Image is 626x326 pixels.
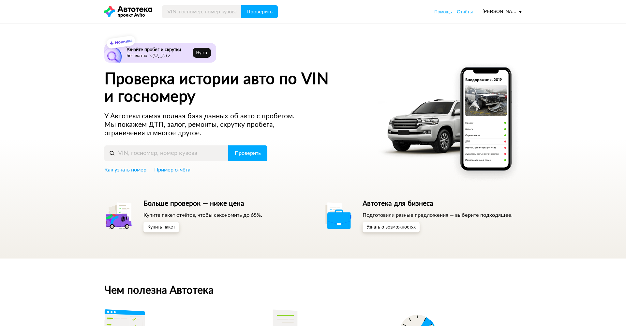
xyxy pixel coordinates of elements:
p: Бесплатно ヽ(♡‿♡)ノ [127,53,190,59]
a: Помощь [434,8,452,15]
h5: Больше проверок — ниже цена [143,200,262,208]
p: У Автотеки самая полная база данных об авто с пробегом. Мы покажем ДТП, залог, ремонты, скрутку п... [104,112,307,138]
span: Отчёты [457,9,473,14]
strong: Новинка [115,38,133,45]
a: Отчёты [457,8,473,15]
div: [PERSON_NAME][EMAIL_ADDRESS][DOMAIN_NAME] [483,8,522,15]
span: Узнать о возможностях [366,225,416,230]
input: VIN, госномер, номер кузова [104,145,229,161]
input: VIN, госномер, номер кузова [162,5,242,18]
span: Проверить [246,9,273,14]
span: Проверить [235,151,261,156]
h2: Чем полезна Автотека [104,285,522,296]
span: Ну‑ка [196,50,207,55]
span: Помощь [434,9,452,14]
button: Купить пакет [143,222,179,232]
h1: Проверка истории авто по VIN и госномеру [104,70,369,106]
span: Купить пакет [147,225,175,230]
button: Проверить [241,5,278,18]
p: Купите пакет отчётов, чтобы сэкономить до 65%. [143,212,262,219]
button: Узнать о возможностях [363,222,420,232]
a: Как узнать номер [104,166,146,173]
a: Пример отчёта [154,166,190,173]
h6: Узнайте пробег и скрутки [127,47,190,53]
p: Подготовили разные предложения — выберите подходящее. [363,212,513,219]
button: Проверить [228,145,267,161]
h5: Автотека для бизнеса [363,200,513,208]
